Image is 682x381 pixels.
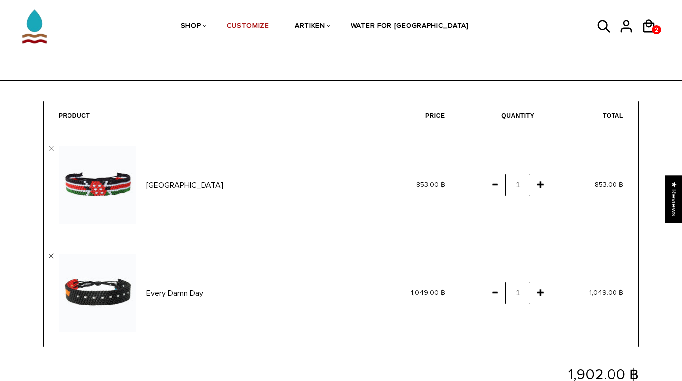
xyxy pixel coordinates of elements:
span: 1,049.00 ฿ [411,288,445,297]
a: WATER FOR [GEOGRAPHIC_DATA] [351,0,469,53]
th: Total [549,101,638,132]
a: CUSTOMIZE [227,0,269,53]
a:  [49,146,54,151]
th: Price [371,101,460,132]
a: [GEOGRAPHIC_DATA] [146,180,223,190]
a: Every Damn Day [146,288,203,298]
span: 853.00 ฿ [416,180,445,189]
th: Quantity [460,101,549,132]
a: SHOP [181,0,201,53]
a: ARTIKEN [295,0,325,53]
span: 853.00 ฿ [595,180,623,189]
th: Product [44,101,371,132]
a: 2 [652,25,661,34]
img: Handmade Beaded ArtiKen Every Damn Day Black and Red Bracelet [59,254,136,332]
span: 2 [652,24,661,36]
div: Click to open Judge.me floating reviews tab [665,175,682,223]
span: 1,049.00 ฿ [589,288,623,297]
a:  [49,254,54,259]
